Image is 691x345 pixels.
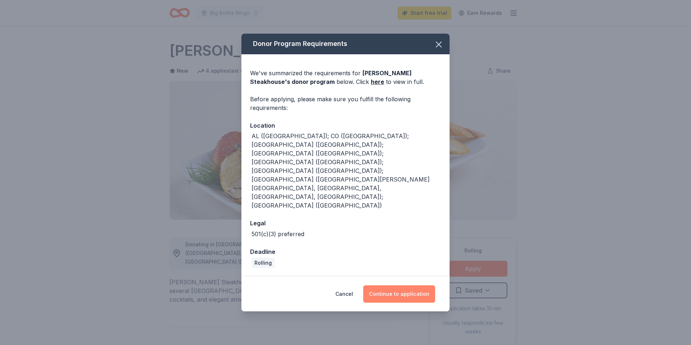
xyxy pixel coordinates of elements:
div: We've summarized the requirements for below. Click to view in full. [250,69,441,86]
div: Deadline [250,247,441,256]
div: 501(c)(3) preferred [252,230,304,238]
div: Donor Program Requirements [241,34,450,54]
div: Rolling [252,258,275,268]
button: Continue to application [363,285,435,303]
div: Location [250,121,441,130]
div: Legal [250,218,441,228]
button: Cancel [335,285,353,303]
a: here [371,77,384,86]
div: Before applying, please make sure you fulfill the following requirements: [250,95,441,112]
div: AL ([GEOGRAPHIC_DATA]); CO ([GEOGRAPHIC_DATA]); [GEOGRAPHIC_DATA] ([GEOGRAPHIC_DATA]); [GEOGRAPHI... [252,132,441,210]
